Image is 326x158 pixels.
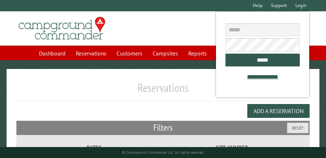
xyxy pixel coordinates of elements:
h2: Filters [16,121,310,135]
small: © Campground Commander LLC. All rights reserved. [122,150,204,155]
label: Dates [26,143,162,152]
button: Add a Reservation [247,104,310,118]
label: Site Number [164,143,300,152]
img: Campground Commander [16,14,107,43]
a: Dashboard [35,46,70,60]
a: Account [213,46,241,60]
a: Customers [112,46,147,60]
button: Reset [287,123,309,133]
a: Reservations [71,46,111,60]
a: Campsites [148,46,182,60]
a: Reports [184,46,211,60]
h1: Reservations [16,81,310,101]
